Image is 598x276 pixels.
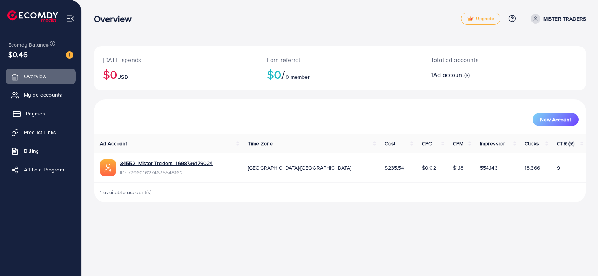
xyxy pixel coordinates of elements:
a: 34552_Mister Traders_1698736179024 [120,159,213,167]
span: Payment [26,110,47,117]
p: Earn referral [267,55,413,64]
span: 9 [557,164,560,171]
h2: $0 [103,67,249,81]
h3: Overview [94,13,138,24]
button: New Account [533,113,579,126]
a: Product Links [6,125,76,140]
span: Upgrade [467,16,494,22]
a: My ad accounts [6,87,76,102]
span: 18,366 [525,164,540,171]
span: 554,143 [480,164,498,171]
span: New Account [540,117,571,122]
img: ic-ads-acc.e4c84228.svg [100,159,116,176]
span: $235.54 [385,164,404,171]
span: CPM [453,140,463,147]
span: $1.18 [453,164,464,171]
span: Billing [24,147,39,155]
a: Billing [6,143,76,158]
span: Overview [24,72,46,80]
img: tick [467,16,474,22]
span: $0.46 [8,49,28,60]
a: Affiliate Program [6,162,76,177]
a: tickUpgrade [461,13,500,25]
a: Payment [6,106,76,121]
span: 1 available account(s) [100,189,152,196]
span: / [281,66,285,83]
span: USD [117,73,128,81]
a: MISTER TRADERS [528,14,586,24]
p: [DATE] spends [103,55,249,64]
h2: 1 [431,71,536,78]
span: Impression [480,140,506,147]
span: Affiliate Program [24,166,64,173]
span: Time Zone [248,140,273,147]
span: Product Links [24,128,56,136]
span: Ad account(s) [433,71,470,79]
p: Total ad accounts [431,55,536,64]
iframe: Chat [566,242,592,270]
span: Clicks [525,140,539,147]
img: menu [66,14,74,23]
a: Overview [6,69,76,84]
img: image [66,51,73,59]
span: 0 member [286,73,310,81]
h2: $0 [267,67,413,81]
img: logo [7,10,58,22]
span: ID: 7296016274675548162 [120,169,213,176]
span: CPC [422,140,432,147]
span: Cost [385,140,395,147]
span: Ecomdy Balance [8,41,49,49]
span: [GEOGRAPHIC_DATA]/[GEOGRAPHIC_DATA] [248,164,352,171]
span: My ad accounts [24,91,62,99]
span: Ad Account [100,140,127,147]
span: $0.02 [422,164,436,171]
p: MISTER TRADERS [543,14,586,23]
span: CTR (%) [557,140,574,147]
